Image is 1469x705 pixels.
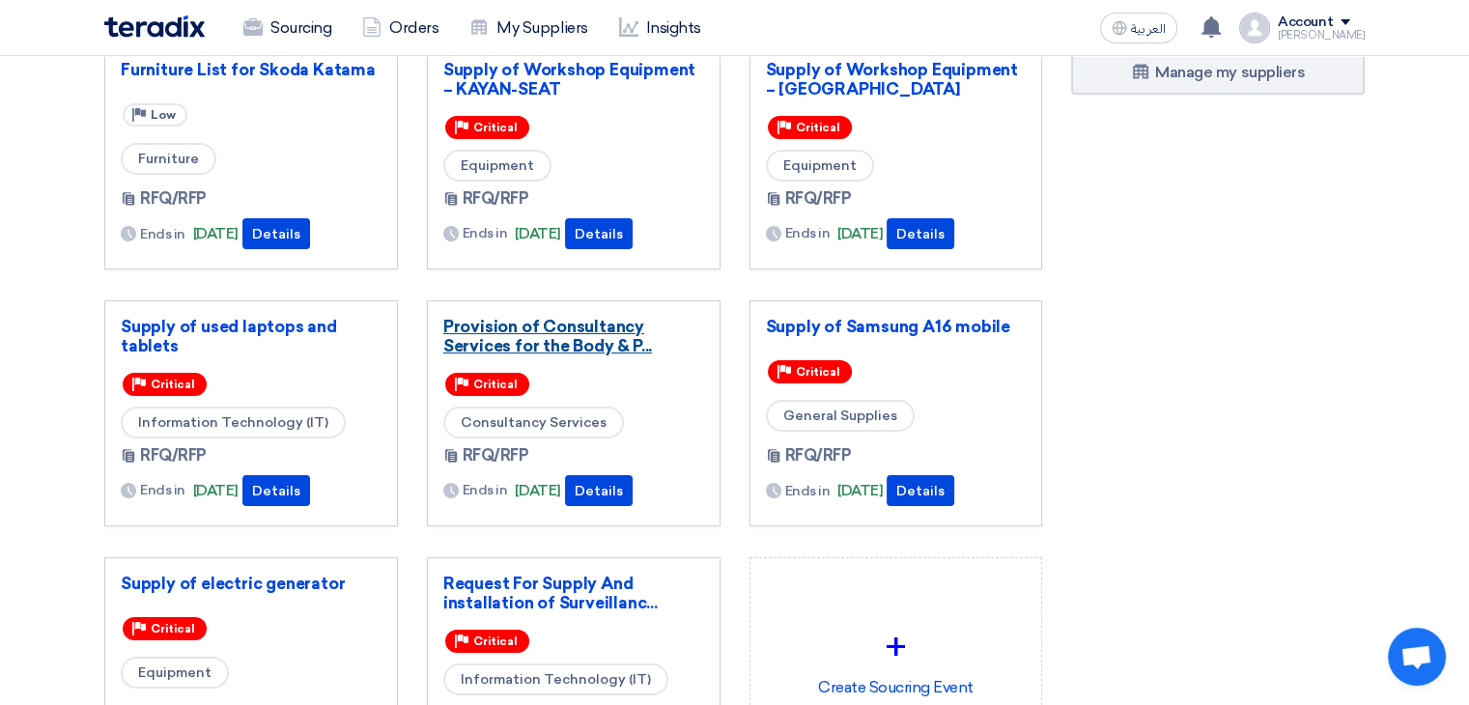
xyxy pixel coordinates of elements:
span: Information Technology (IT) [443,663,668,695]
span: العربية [1131,22,1166,36]
img: profile_test.png [1239,13,1270,43]
button: Details [242,218,310,249]
span: RFQ/RFP [140,187,207,211]
span: [DATE] [515,223,560,245]
div: Account [1278,14,1333,31]
span: Critical [473,121,518,134]
span: Equipment [443,150,551,182]
button: Details [565,218,633,249]
span: Ends in [785,223,831,243]
button: العربية [1100,13,1177,43]
span: RFQ/RFP [785,444,852,467]
a: Supply of electric generator [121,574,381,593]
span: General Supplies [766,400,915,432]
a: Sourcing [228,7,347,49]
img: Teradix logo [104,15,205,38]
div: + [766,618,1027,676]
span: [DATE] [837,223,883,245]
a: Supply of Workshop Equipment – KAYAN-SEAT [443,60,704,99]
span: RFQ/RFP [785,187,852,211]
span: RFQ/RFP [463,187,529,211]
a: Open chat [1388,628,1446,686]
span: [DATE] [193,480,239,502]
span: Ends in [463,223,508,243]
span: Equipment [121,657,229,689]
span: Critical [151,622,195,635]
span: [DATE] [515,480,560,502]
span: Equipment [766,150,874,182]
span: Critical [151,378,195,391]
span: Critical [473,378,518,391]
span: Ends in [463,480,508,500]
a: My Suppliers [454,7,603,49]
span: [DATE] [837,480,883,502]
a: Furniture List for Skoda Katama [121,60,381,79]
button: Details [887,218,954,249]
span: RFQ/RFP [463,444,529,467]
span: Furniture [121,143,216,175]
span: Critical [796,365,840,379]
span: Information Technology (IT) [121,407,346,438]
div: [PERSON_NAME] [1278,30,1365,41]
span: Consultancy Services [443,407,624,438]
span: Ends in [140,224,185,244]
span: Low [151,108,176,122]
a: Insights [604,7,717,49]
button: Details [565,475,633,506]
a: Manage my suppliers [1071,48,1365,95]
button: Details [242,475,310,506]
a: Supply of used laptops and tablets [121,317,381,355]
span: Ends in [140,480,185,500]
button: Details [887,475,954,506]
a: Provision of Consultancy Services for the Body & P... [443,317,704,355]
span: RFQ/RFP [140,444,207,467]
span: Ends in [785,481,831,501]
span: Critical [473,634,518,648]
span: [DATE] [193,223,239,245]
a: Request For Supply And installation of Surveillanc... [443,574,704,612]
a: Supply of Workshop Equipment – [GEOGRAPHIC_DATA] [766,60,1027,99]
span: Critical [796,121,840,134]
a: Orders [347,7,454,49]
a: Supply of Samsung A16 mobile [766,317,1027,336]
